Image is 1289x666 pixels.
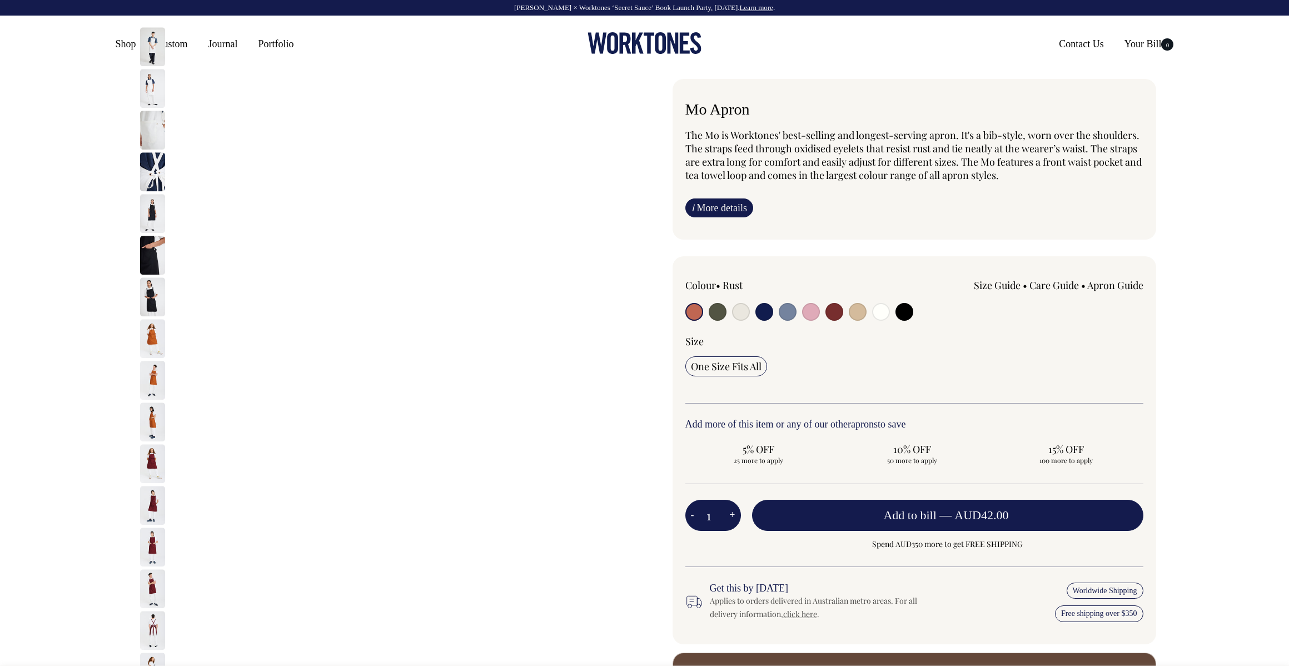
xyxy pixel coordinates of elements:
a: Journal [204,34,242,54]
a: Learn more [740,3,773,12]
span: 10% OFF [844,443,981,456]
img: off-white [140,27,165,66]
button: - [685,504,700,526]
div: [PERSON_NAME] × Worktones ‘Secret Sauce’ Book Launch Party, [DATE]. . [11,4,1278,12]
span: 100 more to apply [998,456,1134,465]
span: 5% OFF [691,443,827,456]
span: 50 more to apply [844,456,981,465]
input: 10% OFF 50 more to apply [839,439,986,468]
span: One Size Fits All [691,360,762,373]
input: 5% OFF 25 more to apply [685,439,833,468]
div: Applies to orders delivered in Australian metro areas. For all delivery information, . [710,594,935,621]
a: click here [783,609,817,619]
span: 0 [1161,38,1173,51]
a: Custom [152,34,192,54]
a: Shop [111,34,141,54]
input: One Size Fits All [685,356,767,376]
span: 15% OFF [998,443,1134,456]
a: Contact Us [1054,34,1108,54]
button: + [724,504,740,526]
span: 25 more to apply [691,456,827,465]
input: 15% OFF 100 more to apply [993,439,1140,468]
a: Your Bill0 [1120,34,1178,54]
img: off-white [140,69,165,108]
a: Portfolio [254,34,298,54]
